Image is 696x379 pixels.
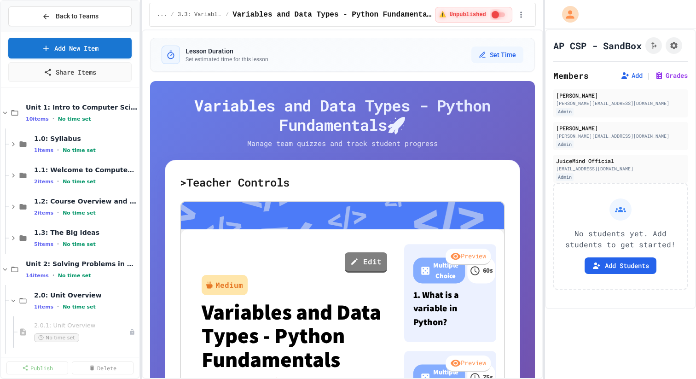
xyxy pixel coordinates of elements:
[562,228,679,250] p: No students yet. Add students to get started!
[556,165,685,172] div: [EMAIL_ADDRESS][DOMAIN_NAME]
[63,241,96,247] span: No time set
[72,362,133,374] a: Delete
[553,39,642,52] h1: AP CSP - SandBox
[57,178,59,185] span: •
[34,166,137,174] span: 1.1: Welcome to Computer Science
[63,304,96,310] span: No time set
[34,304,53,310] span: 1 items
[34,134,137,143] span: 1.0: Syllabus
[439,11,486,18] span: ⚠️ Unpublished
[34,333,79,342] span: No time set
[556,133,685,140] div: [PERSON_NAME][EMAIL_ADDRESS][DOMAIN_NAME]
[556,100,685,107] div: [PERSON_NAME][EMAIL_ADDRESS][DOMAIN_NAME]
[178,11,222,18] span: 3.3: Variables and Data Types
[446,356,491,372] div: Preview
[556,157,685,165] div: JuiceMind Official
[57,209,59,216] span: •
[63,210,96,216] span: No time set
[157,11,167,18] span: ...
[552,4,581,25] div: My Account
[171,11,174,18] span: /
[657,342,687,370] iframe: chat widget
[186,47,268,56] h3: Lesson Duration
[8,62,132,82] a: Share Items
[232,9,431,20] span: Variables and Data Types - Python Fundamentals
[34,322,129,330] span: 2.0.1: Unit Overview
[34,210,53,216] span: 2 items
[34,291,137,299] span: 2.0: Unit Overview
[34,197,137,205] span: 1.2: Course Overview and the AP Exam
[239,138,446,149] p: Manage team quizzes and track student progress
[129,329,135,335] div: Unpublished
[180,175,505,190] h5: > Teacher Controls
[556,140,574,148] div: Admin
[585,257,656,274] button: Add Students
[34,241,53,247] span: 5 items
[57,303,59,310] span: •
[186,56,268,63] p: Set estimated time for this lesson
[52,272,54,279] span: •
[621,71,643,80] button: Add
[620,302,687,341] iframe: chat widget
[556,108,574,116] div: Admin
[435,7,512,23] div: ⚠️ Students cannot see this content! Click the toggle to publish it and make it visible to your c...
[165,96,520,134] h4: Variables and Data Types - Python Fundamentals 🚀
[26,103,137,111] span: Unit 1: Intro to Computer Science
[34,354,137,362] span: 2.1: Learning to Solve Hard Problems
[26,116,49,122] span: 10 items
[34,179,53,185] span: 2 items
[52,115,54,122] span: •
[34,228,137,237] span: 1.3: The Big Ideas
[63,147,96,153] span: No time set
[202,300,388,371] p: Variables and Data Types - Python Fundamentals
[226,11,229,18] span: /
[57,240,59,248] span: •
[646,70,651,81] span: |
[215,280,243,291] div: Medium
[553,69,589,82] h2: Members
[63,179,96,185] span: No time set
[6,362,68,374] a: Publish
[8,6,132,26] button: Back to Teams
[483,265,493,275] p: 60 s
[645,37,662,54] button: Click to see fork details
[58,116,91,122] span: No time set
[34,147,53,153] span: 1 items
[57,146,59,154] span: •
[433,260,458,280] p: Multiple Choice
[666,37,682,54] button: Assignment Settings
[556,124,685,132] div: [PERSON_NAME]
[26,273,49,279] span: 14 items
[556,173,574,181] div: Admin
[58,273,91,279] span: No time set
[471,47,523,63] button: Set Time
[446,249,491,265] div: Preview
[655,71,688,80] button: Grades
[345,252,387,273] a: Edit
[556,91,685,99] div: [PERSON_NAME]
[56,12,99,21] span: Back to Teams
[8,38,132,58] a: Add New Item
[413,288,487,328] p: 1. What is a variable in Python?
[26,260,137,268] span: Unit 2: Solving Problems in Computer Science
